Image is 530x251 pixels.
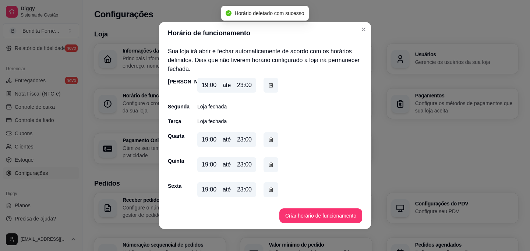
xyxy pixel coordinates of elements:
[202,135,216,144] div: 19:00
[168,157,183,165] div: Quinta
[237,135,252,144] div: 23:00
[226,10,232,16] span: check-circle
[168,182,183,190] div: Sexta
[279,208,362,223] button: Criar horário de funcionamento
[168,78,183,85] div: [PERSON_NAME]
[223,160,231,169] div: até
[237,160,252,169] div: 23:00
[202,160,216,169] div: 19:00
[168,103,183,110] div: Segunda
[202,81,216,90] div: 19:00
[223,81,231,90] div: até
[202,185,216,194] div: 19:00
[358,24,370,35] button: Close
[197,118,227,125] p: Loja fechada
[237,81,252,90] div: 23:00
[237,185,252,194] div: 23:00
[234,10,304,16] span: Horário deletado com sucesso
[159,22,371,44] header: Horário de funcionamento
[168,132,183,140] div: Quarta
[197,103,227,110] p: Loja fechada
[168,118,183,125] div: Terça
[223,185,231,194] div: até
[223,135,231,144] div: até
[168,47,362,73] p: Sua loja irá abrir e fechar automaticamente de acordo com os horários definidos. Dias que não tiv...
